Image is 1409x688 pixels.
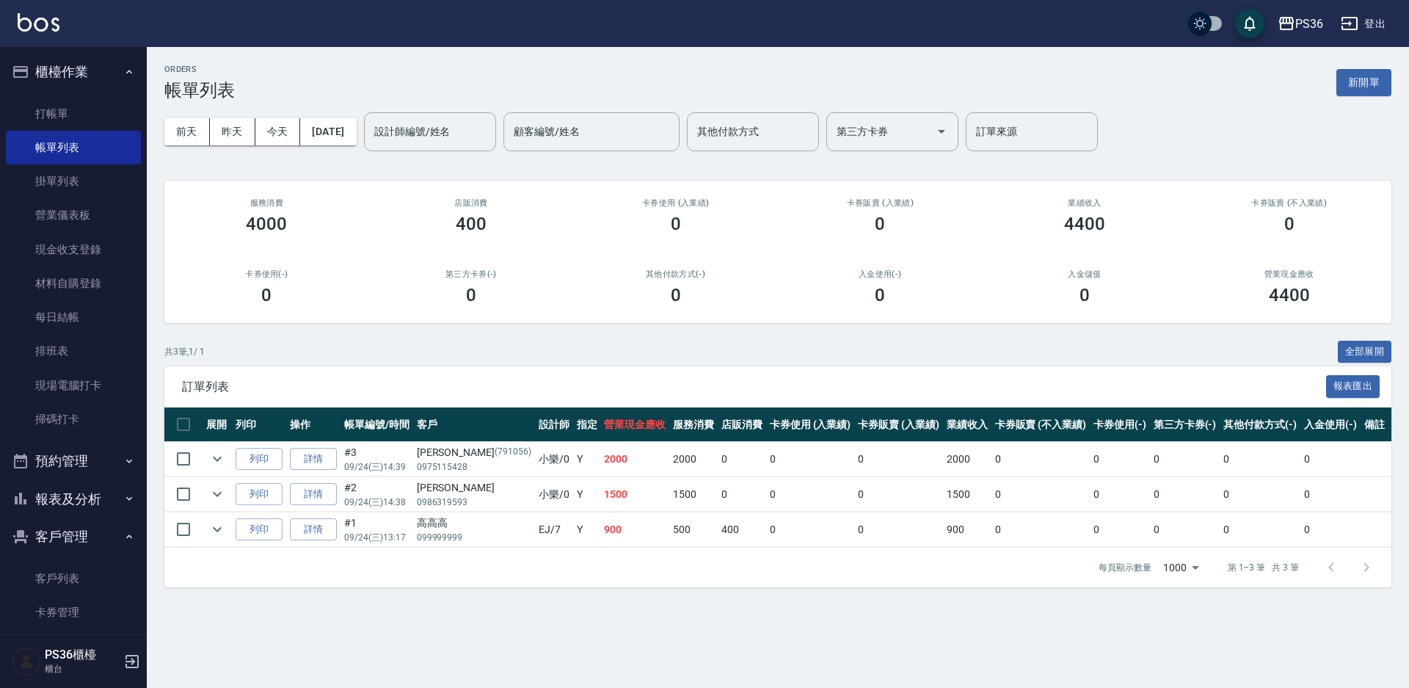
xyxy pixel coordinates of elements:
[600,477,669,512] td: 1500
[456,214,487,234] h3: 400
[1228,561,1299,574] p: 第 1–3 筆 共 3 筆
[991,513,1090,547] td: 0
[341,477,413,512] td: #2
[1150,408,1220,442] th: 第三方卡券(-)
[1064,214,1105,234] h3: 4400
[206,448,228,470] button: expand row
[6,369,141,402] a: 現場電腦打卡
[1204,269,1374,279] h2: 營業現金應收
[286,408,341,442] th: 操作
[6,164,141,198] a: 掛單列表
[1090,442,1150,477] td: 0
[991,442,1090,477] td: 0
[573,442,601,477] td: Y
[206,518,228,540] button: expand row
[718,513,766,547] td: 400
[255,118,301,145] button: 今天
[246,214,287,234] h3: 4000
[1336,69,1391,96] button: 新開單
[1099,561,1151,574] p: 每頁顯示數量
[387,269,556,279] h2: 第三方卡券(-)
[1326,375,1380,398] button: 報表匯出
[236,518,283,541] button: 列印
[766,408,855,442] th: 卡券使用 (入業績)
[417,515,531,531] div: 高高高
[6,629,141,663] a: 入金管理
[417,445,531,460] div: [PERSON_NAME]
[943,442,991,477] td: 2000
[1300,477,1361,512] td: 0
[387,198,556,208] h2: 店販消費
[1000,269,1170,279] h2: 入金儲值
[591,198,760,208] h2: 卡券使用 (入業績)
[6,402,141,436] a: 掃碼打卡
[344,460,409,474] p: 09/24 (三) 14:39
[573,477,601,512] td: Y
[341,513,413,547] td: #1
[1204,198,1374,208] h2: 卡券販賣 (不入業績)
[669,442,718,477] td: 2000
[718,442,766,477] td: 0
[6,442,141,480] button: 預約管理
[6,198,141,232] a: 營業儀表板
[1284,214,1295,234] h3: 0
[417,496,531,509] p: 0986319593
[206,483,228,505] button: expand row
[1220,442,1300,477] td: 0
[600,408,669,442] th: 營業現金應收
[875,214,885,234] h3: 0
[1300,408,1361,442] th: 入金使用(-)
[766,442,855,477] td: 0
[795,198,965,208] h2: 卡券販賣 (入業績)
[1361,408,1388,442] th: 備註
[1150,442,1220,477] td: 0
[573,513,601,547] td: Y
[6,595,141,629] a: 卡券管理
[1220,513,1300,547] td: 0
[766,513,855,547] td: 0
[290,518,337,541] a: 詳情
[290,483,337,506] a: 詳情
[1269,285,1310,305] h3: 4400
[535,442,573,477] td: 小樂 /0
[1235,9,1264,38] button: save
[1338,341,1392,363] button: 全部展開
[669,408,718,442] th: 服務消費
[535,477,573,512] td: 小樂 /0
[718,477,766,512] td: 0
[1079,285,1090,305] h3: 0
[854,477,943,512] td: 0
[236,448,283,471] button: 列印
[261,285,272,305] h3: 0
[1157,548,1204,587] div: 1000
[18,13,59,32] img: Logo
[1220,477,1300,512] td: 0
[943,513,991,547] td: 900
[930,120,953,143] button: Open
[164,345,205,358] p: 共 3 筆, 1 / 1
[795,269,965,279] h2: 入金使用(-)
[1090,513,1150,547] td: 0
[671,214,681,234] h3: 0
[943,477,991,512] td: 1500
[6,334,141,368] a: 排班表
[164,118,210,145] button: 前天
[1272,9,1329,39] button: PS36
[535,513,573,547] td: EJ /7
[671,285,681,305] h3: 0
[573,408,601,442] th: 指定
[1090,477,1150,512] td: 0
[341,442,413,477] td: #3
[182,198,352,208] h3: 服務消費
[591,269,760,279] h2: 其他付款方式(-)
[854,513,943,547] td: 0
[232,408,286,442] th: 列印
[1000,198,1170,208] h2: 業績收入
[6,300,141,334] a: 每日結帳
[341,408,413,442] th: 帳單編號/時間
[417,531,531,544] p: 099999999
[495,445,531,460] p: (791056)
[6,131,141,164] a: 帳單列表
[943,408,991,442] th: 業績收入
[6,267,141,300] a: 材料自購登錄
